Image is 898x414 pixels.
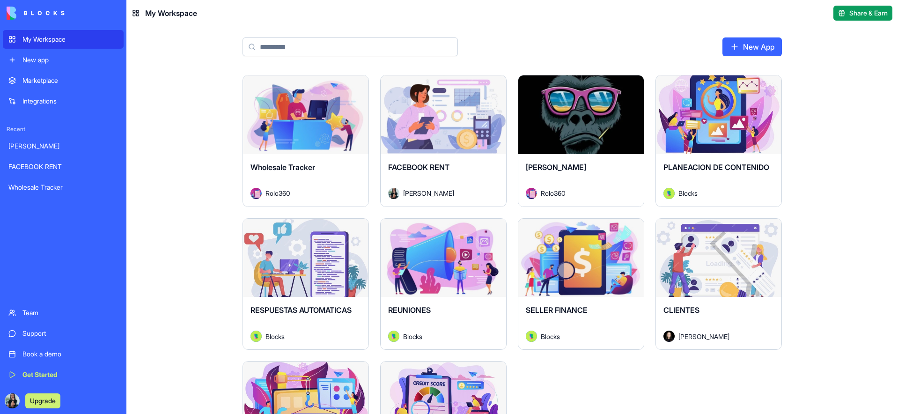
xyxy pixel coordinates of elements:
a: FACEBOOK RENT [3,157,124,176]
div: Wholesale Tracker [8,183,118,192]
span: Blocks [541,332,560,341]
a: Get Started [3,365,124,384]
a: Upgrade [25,396,60,405]
span: RESPUESTAS AUTOMATICAS [250,305,352,315]
div: New app [22,55,118,65]
div: [PERSON_NAME] [8,141,118,151]
div: Support [22,329,118,338]
div: Book a demo [22,349,118,359]
a: PLANEACION DE CONTENIDOAvatarBlocks [655,75,782,207]
span: Rolo360 [265,188,290,198]
a: Marketplace [3,71,124,90]
a: [PERSON_NAME]AvatarRolo360 [518,75,644,207]
div: Get Started [22,370,118,379]
span: Blocks [403,332,422,341]
a: My Workspace [3,30,124,49]
a: Book a demo [3,345,124,363]
a: CLIENTESAvatar[PERSON_NAME] [655,218,782,350]
button: Share & Earn [833,6,892,21]
img: Avatar [526,331,537,342]
span: Blocks [265,332,285,341]
a: REUNIONESAvatarBlocks [380,218,507,350]
button: Upgrade [25,393,60,408]
div: FACEBOOK RENT [8,162,118,171]
span: Rolo360 [541,188,566,198]
span: FACEBOOK RENT [388,163,449,172]
a: FACEBOOK RENTAvatar[PERSON_NAME] [380,75,507,207]
img: Avatar [663,188,675,199]
span: Blocks [678,188,698,198]
a: Wholesale Tracker [3,178,124,197]
img: Avatar [663,331,675,342]
span: Recent [3,126,124,133]
a: New app [3,51,124,69]
span: My Workspace [145,7,197,19]
span: Share & Earn [849,8,888,18]
span: REUNIONES [388,305,431,315]
a: RESPUESTAS AUTOMATICASAvatarBlocks [243,218,369,350]
span: Wholesale Tracker [250,163,315,172]
span: CLIENTES [663,305,699,315]
a: SELLER FINANCEAvatarBlocks [518,218,644,350]
img: Avatar [526,188,537,199]
a: Team [3,303,124,322]
a: [PERSON_NAME] [3,137,124,155]
div: Team [22,308,118,318]
img: logo [7,7,65,20]
a: New App [722,37,782,56]
span: PLANEACION DE CONTENIDO [663,163,769,172]
img: PHOTO-2025-09-15-15-09-07_ggaris.jpg [5,393,20,408]
img: Avatar [250,331,262,342]
div: My Workspace [22,35,118,44]
span: [PERSON_NAME] [526,163,586,172]
span: [PERSON_NAME] [403,188,454,198]
img: Avatar [250,188,262,199]
a: Integrations [3,92,124,111]
img: Avatar [388,331,399,342]
a: Wholesale TrackerAvatarRolo360 [243,75,369,207]
span: SELLER FINANCE [526,305,588,315]
a: Support [3,324,124,343]
img: Avatar [388,188,399,199]
div: Integrations [22,96,118,106]
span: [PERSON_NAME] [678,332,729,341]
div: Marketplace [22,76,118,85]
